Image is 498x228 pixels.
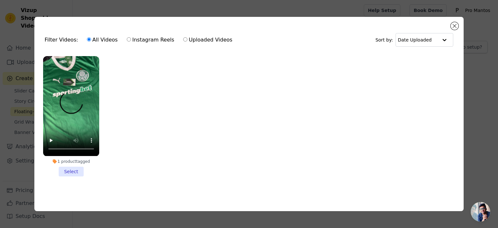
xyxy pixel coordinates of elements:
[87,36,118,44] label: All Videos
[451,22,458,30] button: Close modal
[45,32,236,47] div: Filter Videos:
[126,36,174,44] label: Instagram Reels
[43,159,99,164] div: 1 product tagged
[183,36,232,44] label: Uploaded Videos
[471,202,490,222] a: Bate-papo aberto
[375,33,454,47] div: Sort by:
